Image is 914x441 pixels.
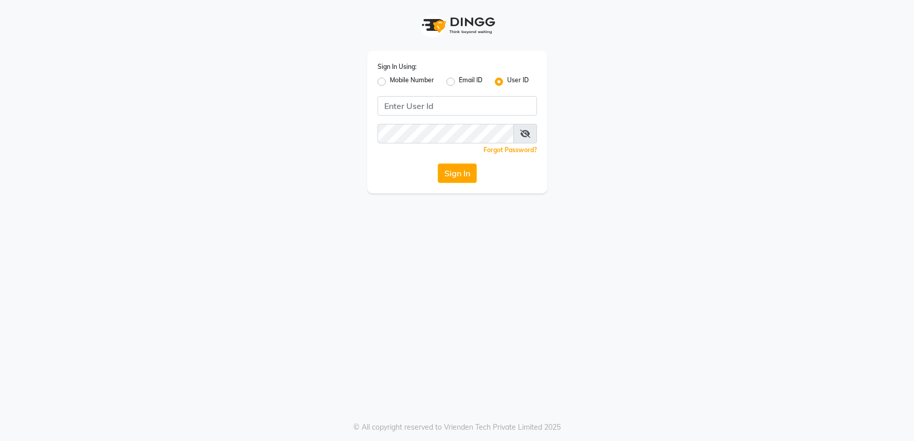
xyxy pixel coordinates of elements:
img: logo1.svg [416,10,498,41]
label: User ID [507,76,529,88]
input: Username [378,124,514,143]
button: Sign In [438,163,477,183]
label: Email ID [459,76,482,88]
input: Username [378,96,537,116]
a: Forgot Password? [483,146,537,154]
label: Mobile Number [390,76,434,88]
label: Sign In Using: [378,62,417,71]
